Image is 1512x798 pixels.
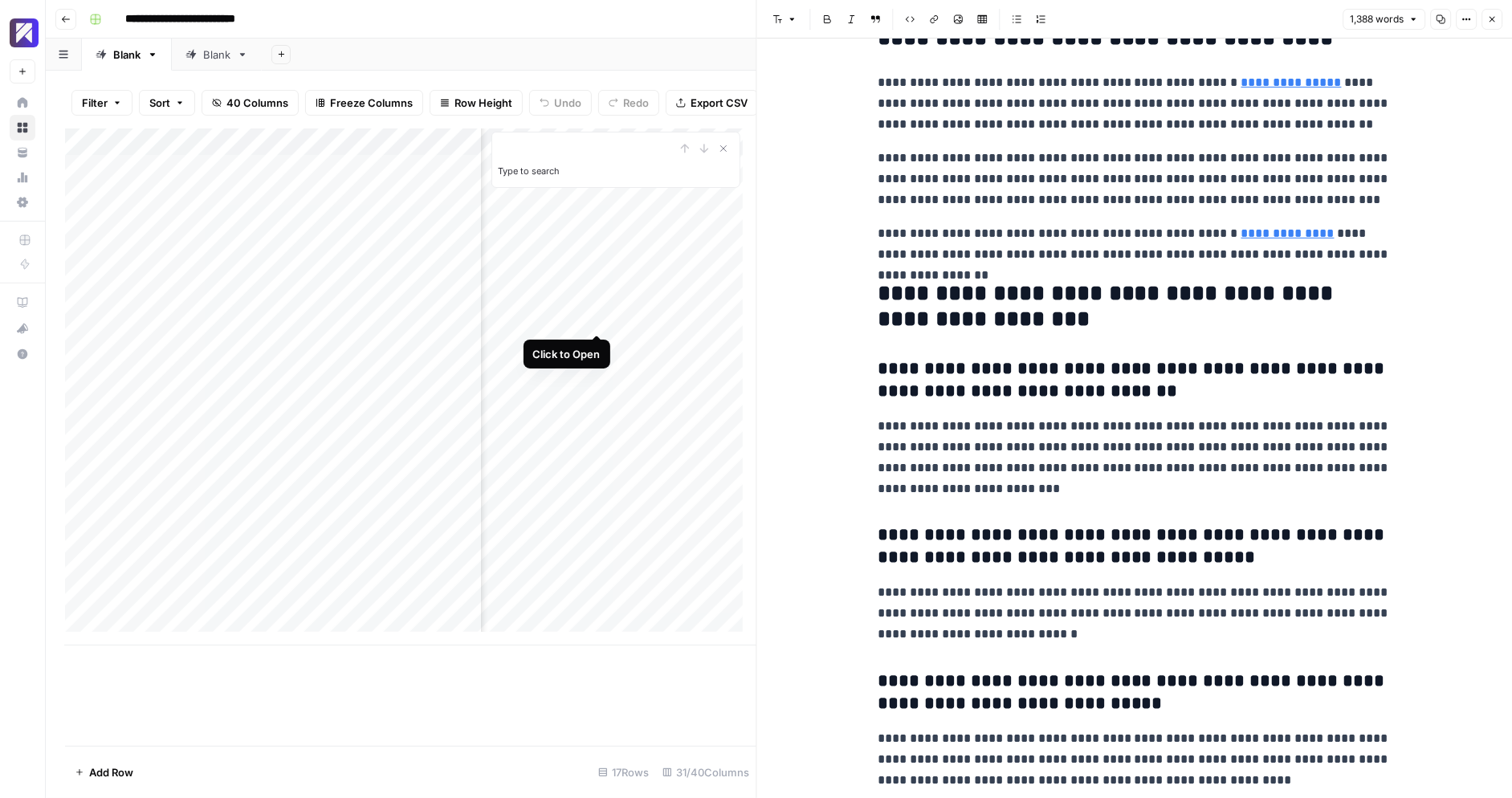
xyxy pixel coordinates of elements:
button: Sort [139,90,195,116]
div: 31/40 Columns [656,759,756,785]
a: Blank [82,39,172,71]
div: What's new? [10,316,35,340]
span: Sort [149,95,170,111]
button: 1,388 words [1343,9,1425,30]
button: Filter [71,90,132,116]
button: What's new? [10,316,35,341]
button: Export CSV [666,90,758,116]
span: Undo [554,95,581,111]
button: Help + Support [10,341,35,367]
span: 40 Columns [226,95,288,111]
a: AirOps Academy [10,290,35,316]
span: Redo [623,95,649,111]
button: Workspace: Overjet - Test [10,13,35,53]
label: Type to search [499,165,560,177]
div: Click to Open [533,346,601,362]
div: Blank [203,47,230,63]
button: Freeze Columns [305,90,423,116]
span: 1,388 words [1350,12,1404,26]
span: Export CSV [691,95,748,111]
a: Browse [10,115,35,140]
button: Redo [598,90,659,116]
button: Close Search [714,139,733,158]
div: 17 Rows [592,759,656,785]
span: Row Height [454,95,512,111]
span: Filter [82,95,108,111]
a: Home [10,90,35,116]
span: Freeze Columns [330,95,413,111]
span: Add Row [89,764,133,780]
button: Row Height [430,90,523,116]
div: Blank [113,47,141,63]
button: 40 Columns [202,90,299,116]
img: Overjet - Test Logo [10,18,39,47]
a: Settings [10,189,35,215]
a: Your Data [10,140,35,165]
a: Usage [10,165,35,190]
a: Blank [172,39,262,71]
button: Undo [529,90,592,116]
button: Add Row [65,759,143,785]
